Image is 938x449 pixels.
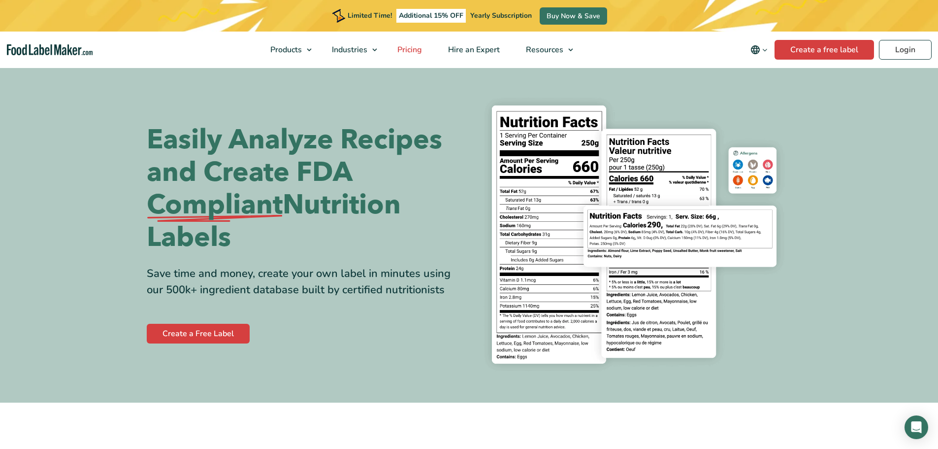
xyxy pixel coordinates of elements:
[435,32,511,68] a: Hire an Expert
[348,11,392,20] span: Limited Time!
[147,124,462,254] h1: Easily Analyze Recipes and Create FDA Nutrition Labels
[523,44,564,55] span: Resources
[744,40,775,60] button: Change language
[396,9,466,23] span: Additional 15% OFF
[513,32,578,68] a: Resources
[540,7,607,25] a: Buy Now & Save
[905,415,928,439] div: Open Intercom Messenger
[445,44,501,55] span: Hire an Expert
[329,44,368,55] span: Industries
[470,11,532,20] span: Yearly Subscription
[147,266,462,298] div: Save time and money, create your own label in minutes using our 500k+ ingredient database built b...
[385,32,433,68] a: Pricing
[258,32,317,68] a: Products
[267,44,303,55] span: Products
[319,32,382,68] a: Industries
[147,324,250,344] a: Create a Free Label
[879,40,932,60] a: Login
[775,40,874,60] a: Create a free label
[394,44,423,55] span: Pricing
[7,44,93,56] a: Food Label Maker homepage
[147,189,283,221] span: Compliant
